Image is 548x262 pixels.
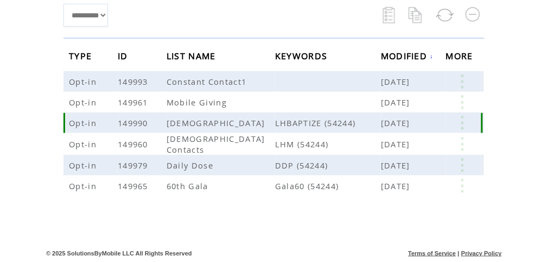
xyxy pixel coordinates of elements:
[118,52,131,59] a: ID
[275,117,381,128] span: LHBAPTIZE (54244)
[409,250,456,257] a: Terms of Service
[118,139,151,149] span: 149960
[69,97,99,108] span: Opt-in
[69,160,99,171] span: Opt-in
[167,160,216,171] span: Daily Dose
[69,52,94,59] a: TYPE
[118,180,151,191] span: 149965
[381,160,413,171] span: [DATE]
[461,250,502,257] a: Privacy Policy
[275,52,330,59] a: KEYWORDS
[167,133,265,155] span: [DEMOGRAPHIC_DATA] Contacts
[167,117,268,128] span: [DEMOGRAPHIC_DATA]
[381,139,413,149] span: [DATE]
[118,47,131,67] span: ID
[167,47,219,67] span: LIST NAME
[118,76,151,87] span: 149993
[275,180,381,191] span: Gala60 (54244)
[275,47,330,67] span: KEYWORDS
[69,117,99,128] span: Opt-in
[381,117,413,128] span: [DATE]
[118,117,151,128] span: 149990
[446,47,476,67] span: MORE
[46,250,192,257] span: © 2025 SolutionsByMobile LLC All Rights Reserved
[275,160,381,171] span: DDP (54244)
[69,76,99,87] span: Opt-in
[118,97,151,108] span: 149961
[69,180,99,191] span: Opt-in
[167,180,211,191] span: 60th Gala
[69,139,99,149] span: Opt-in
[118,160,151,171] span: 149979
[458,250,460,257] span: |
[381,47,430,67] span: MODIFIED
[167,97,230,108] span: Mobile Giving
[167,52,219,59] a: LIST NAME
[381,53,434,59] a: MODIFIED↓
[275,139,381,149] span: LHM (54244)
[381,180,413,191] span: [DATE]
[381,97,413,108] span: [DATE]
[167,76,250,87] span: Constant Contact1
[69,47,94,67] span: TYPE
[381,76,413,87] span: [DATE]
